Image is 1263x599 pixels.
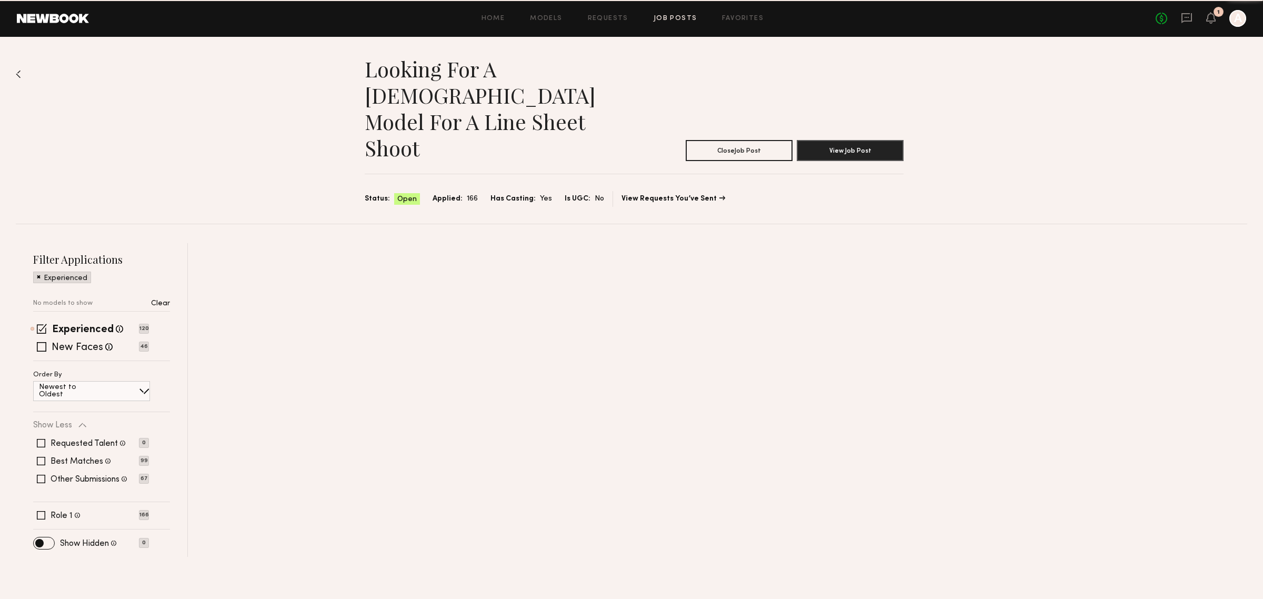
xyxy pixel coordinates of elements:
[722,15,764,22] a: Favorites
[1229,10,1246,27] a: A
[33,300,93,307] p: No models to show
[60,540,109,548] label: Show Hidden
[490,193,536,205] span: Has Casting:
[540,193,552,205] span: Yes
[686,140,793,161] button: CloseJob Post
[44,275,87,282] p: Experienced
[52,343,103,353] label: New Faces
[565,193,590,205] span: Is UGC:
[530,15,562,22] a: Models
[51,440,118,448] label: Requested Talent
[139,538,149,548] p: 0
[139,456,149,466] p: 99
[51,475,119,484] label: Other Submissions
[433,193,463,205] span: Applied:
[622,195,725,203] a: View Requests You’ve Sent
[595,193,604,205] span: No
[16,70,21,78] img: Back to previous page
[51,457,103,466] label: Best Matches
[397,194,417,205] span: Open
[654,15,697,22] a: Job Posts
[482,15,505,22] a: Home
[51,512,73,520] label: Role 1
[151,300,170,307] p: Clear
[33,372,62,378] p: Order By
[139,438,149,448] p: 0
[33,252,170,266] h2: Filter Applications
[33,421,72,430] p: Show Less
[139,342,149,352] p: 46
[365,193,390,205] span: Status:
[139,324,149,334] p: 120
[1217,9,1220,15] div: 1
[139,510,149,520] p: 166
[588,15,628,22] a: Requests
[467,193,478,205] span: 166
[39,384,102,398] p: Newest to Oldest
[139,474,149,484] p: 67
[365,56,634,161] h1: Looking for a [DEMOGRAPHIC_DATA] model for a line sheet shoot
[797,140,904,161] button: View Job Post
[52,325,114,335] label: Experienced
